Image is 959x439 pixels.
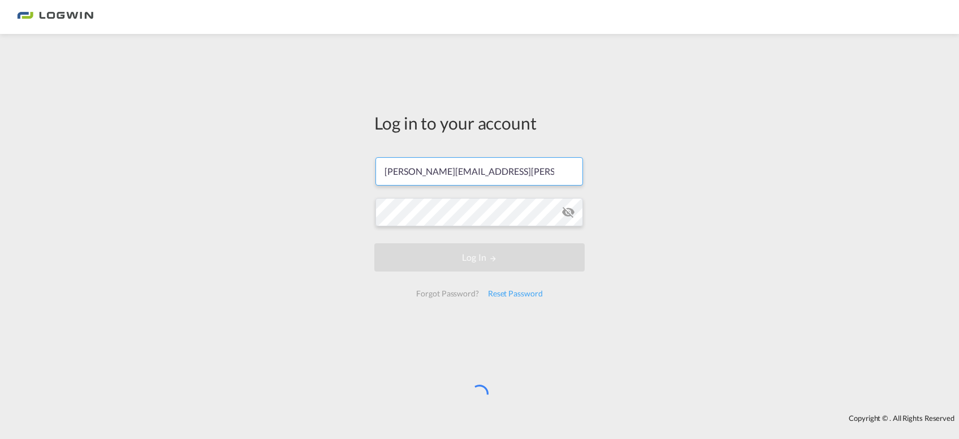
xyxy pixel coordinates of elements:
div: Log in to your account [374,111,585,135]
img: 2761ae10d95411efa20a1f5e0282d2d7.png [17,5,93,30]
input: Enter email/phone number [375,157,583,186]
md-icon: icon-eye-off [561,205,575,219]
button: LOGIN [374,243,585,272]
div: Reset Password [483,283,547,304]
div: Forgot Password? [412,283,483,304]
